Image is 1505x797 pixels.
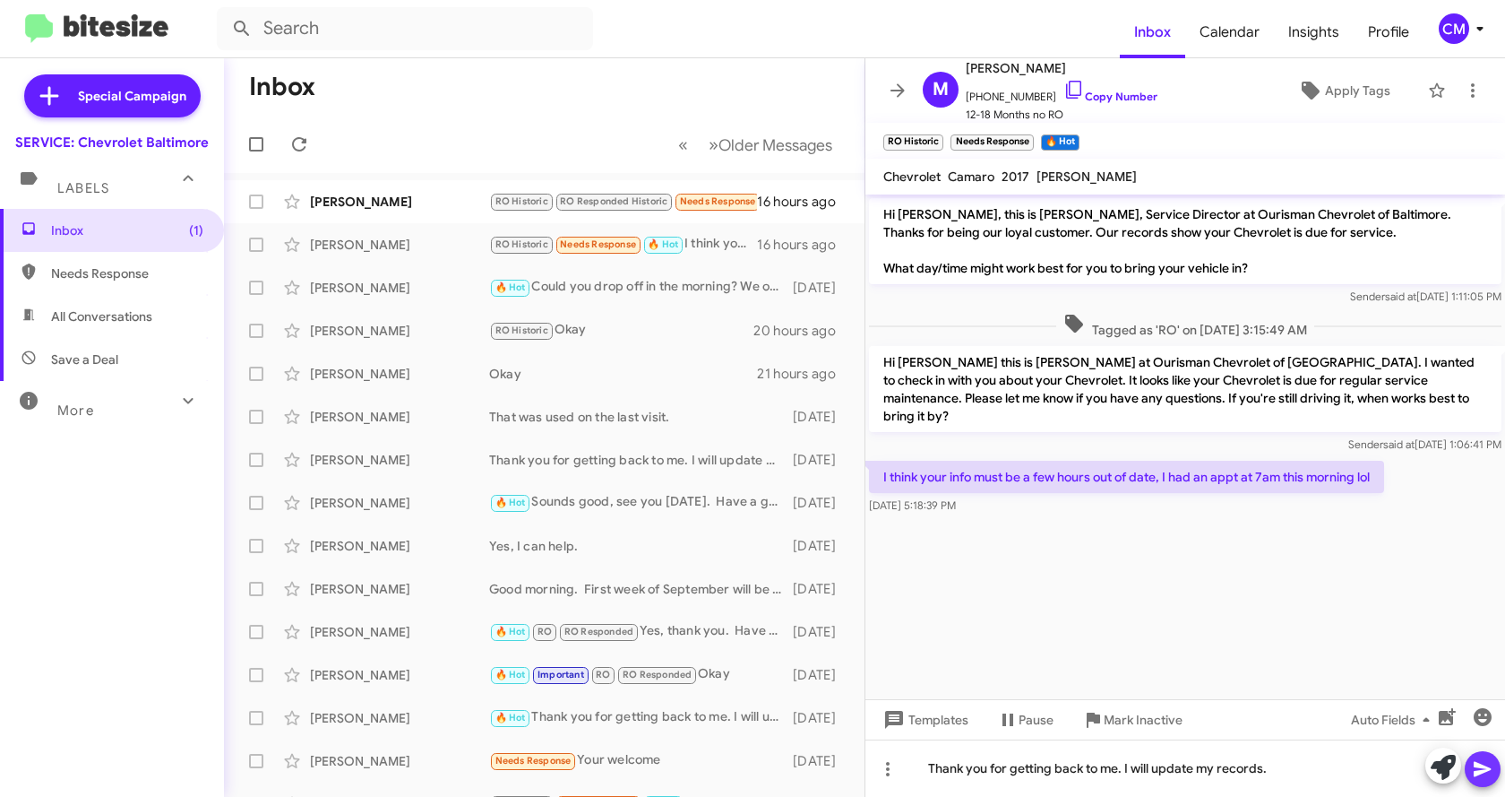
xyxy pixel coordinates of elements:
span: 🔥 Hot [495,282,526,293]
div: [PERSON_NAME] [310,193,489,211]
div: Okay [489,320,753,341]
p: Hi [PERSON_NAME] this is [PERSON_NAME] at Ourisman Chevrolet of [GEOGRAPHIC_DATA]. I wanted to ch... [869,346,1501,432]
span: Templates [880,704,968,736]
span: Save a Deal [51,351,118,368]
div: [PERSON_NAME] [310,451,489,469]
input: Search [217,7,593,50]
span: Profile [1354,6,1423,58]
div: [DATE] [791,752,850,770]
div: 16 hours ago [757,193,850,211]
div: [PERSON_NAME] [310,322,489,340]
button: Next [698,126,843,163]
button: Previous [667,126,699,163]
a: Special Campaign [24,74,201,117]
span: Apply Tags [1325,74,1390,107]
div: [PERSON_NAME] [310,408,489,426]
span: Needs Response [560,238,636,250]
div: 16 hours ago [757,236,850,254]
span: Calendar [1185,6,1274,58]
div: [DATE] [791,537,850,555]
span: [DATE] 5:18:39 PM [869,498,956,512]
span: Auto Fields [1351,704,1437,736]
a: Insights [1274,6,1354,58]
span: said at [1385,290,1416,303]
span: Special Campaign [78,87,186,105]
h1: Inbox [249,73,315,101]
nav: Page navigation example [668,126,843,163]
span: RO Historic [495,238,548,250]
span: said at [1383,437,1415,451]
span: M [933,75,949,104]
span: Sender [DATE] 1:11:05 PM [1350,290,1501,303]
span: 🔥 Hot [495,669,526,680]
span: [PERSON_NAME] [1036,169,1137,185]
span: Labels [57,180,109,196]
button: Mark Inactive [1068,704,1197,736]
div: That was used on the last visit. [489,408,791,426]
span: 12-18 Months no RO [966,106,1157,124]
div: Okay [489,664,791,685]
div: [DATE] [791,279,850,297]
span: 🔥 Hot [495,626,526,637]
span: Chevrolet [883,169,941,185]
span: RO [596,669,610,680]
span: Sender [DATE] 1:06:41 PM [1348,437,1501,451]
span: (1) [189,221,203,239]
span: Tagged as 'RO' on [DATE] 3:15:49 AM [1056,313,1314,339]
a: Copy Number [1063,90,1157,103]
div: [DATE] [791,408,850,426]
small: 🔥 Hot [1041,134,1079,151]
div: I think your info must be a few hours out of date, I had an appt at 7am this morning lol [489,234,757,255]
div: [PERSON_NAME] [310,752,489,770]
div: 20 hours ago [753,322,850,340]
div: [DATE] [791,623,850,641]
span: Needs Response [51,264,203,282]
div: [PERSON_NAME] [310,666,489,684]
div: Yes, thank you. Have a great weekend. [489,621,791,642]
span: 2017 [1002,169,1029,185]
div: [DATE] [791,709,850,727]
button: Pause [983,704,1068,736]
div: [PERSON_NAME] [310,365,489,383]
span: RO Historic [495,325,548,336]
span: [PHONE_NUMBER] [966,79,1157,106]
div: CM [1439,13,1469,44]
div: [DATE] [791,666,850,684]
div: SERVICE: Chevrolet Baltimore [15,134,209,152]
span: RO [537,626,552,637]
span: RO Responded Historic [560,195,667,207]
div: [PERSON_NAME] [310,709,489,727]
div: [DATE] [791,580,850,598]
div: [PERSON_NAME] [310,623,489,641]
small: RO Historic [883,134,943,151]
div: Thank you for getting back to me. I will update my records. [489,707,791,728]
small: Needs Response [950,134,1033,151]
div: Sounds good, see you [DATE]. Have a great day. [489,492,791,513]
div: Yes, I can help. [489,537,791,555]
span: RO Responded [564,626,633,637]
span: RO Responded [623,669,692,680]
span: » [709,134,718,156]
span: Camaro [948,169,994,185]
div: 21 hours ago [757,365,850,383]
button: CM [1423,13,1485,44]
span: 🔥 Hot [648,238,678,250]
p: Hi [PERSON_NAME], this is [PERSON_NAME], Service Director at Ourisman Chevrolet of Baltimore. Tha... [869,198,1501,284]
span: [PERSON_NAME] [966,57,1157,79]
div: [PERSON_NAME] [310,580,489,598]
div: Thank you for getting back to me. I will update my records. [489,451,791,469]
div: Good morning. First week of September will be one year since the last service. Would recommend an... [489,580,791,598]
span: Needs Response [680,195,756,207]
button: Templates [865,704,983,736]
span: Important [537,669,584,680]
div: [PERSON_NAME] [310,537,489,555]
span: « [678,134,688,156]
p: I think your info must be a few hours out of date, I had an appt at 7am this morning lol [869,461,1384,493]
span: Mark Inactive [1104,704,1182,736]
span: Inbox [51,221,203,239]
span: All Conversations [51,308,152,325]
div: Around noon time [489,191,757,212]
div: Thank you for getting back to me. I will update my records. [865,740,1505,797]
span: Pause [1019,704,1053,736]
